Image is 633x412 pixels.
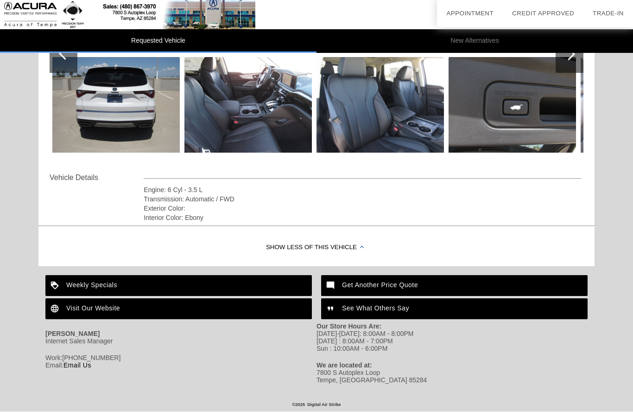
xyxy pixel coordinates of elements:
img: 11.jpg [316,58,444,153]
strong: We are located at: [316,362,372,369]
div: Transmission: Automatic / FWD [144,195,582,204]
img: 13.jpg [449,58,576,153]
a: See What Others Say [321,299,588,320]
div: Vehicle Details [50,173,144,184]
div: Exterior Color: [144,204,582,213]
a: Credit Approved [512,10,574,17]
div: Engine: 6 Cyl - 3.5 L [144,186,582,195]
img: ic_format_quote_white_24dp_2x.png [321,299,342,320]
div: 7800 S Autoplex Loop Tempe, [GEOGRAPHIC_DATA] 85284 [316,369,588,384]
img: ic_language_white_24dp_2x.png [45,299,66,320]
a: Weekly Specials [45,276,312,296]
img: ic_loyalty_white_24dp_2x.png [45,276,66,296]
img: 9.jpg [184,58,312,153]
span: [PHONE_NUMBER] [62,354,120,362]
div: [DATE]-[DATE]: 8:00AM - 8:00PM [DATE] : 8:00AM - 7:00PM Sun : 10:00AM - 6:00PM [316,330,588,353]
div: Internet Sales Manager [45,338,316,345]
a: Email Us [63,362,91,369]
li: New Alternatives [316,30,633,53]
strong: [PERSON_NAME] [45,330,100,338]
img: ic_mode_comment_white_24dp_2x.png [321,276,342,296]
div: Show Less of this Vehicle [38,230,595,267]
div: Email: [45,362,316,369]
a: Appointment [446,10,494,17]
strong: Our Store Hours Are: [316,323,381,330]
img: 7.jpg [52,58,180,153]
div: Interior Color: Ebony [144,213,582,223]
a: Trade-In [593,10,624,17]
a: Visit Our Website [45,299,312,320]
a: Get Another Price Quote [321,276,588,296]
div: Work: [45,354,316,362]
